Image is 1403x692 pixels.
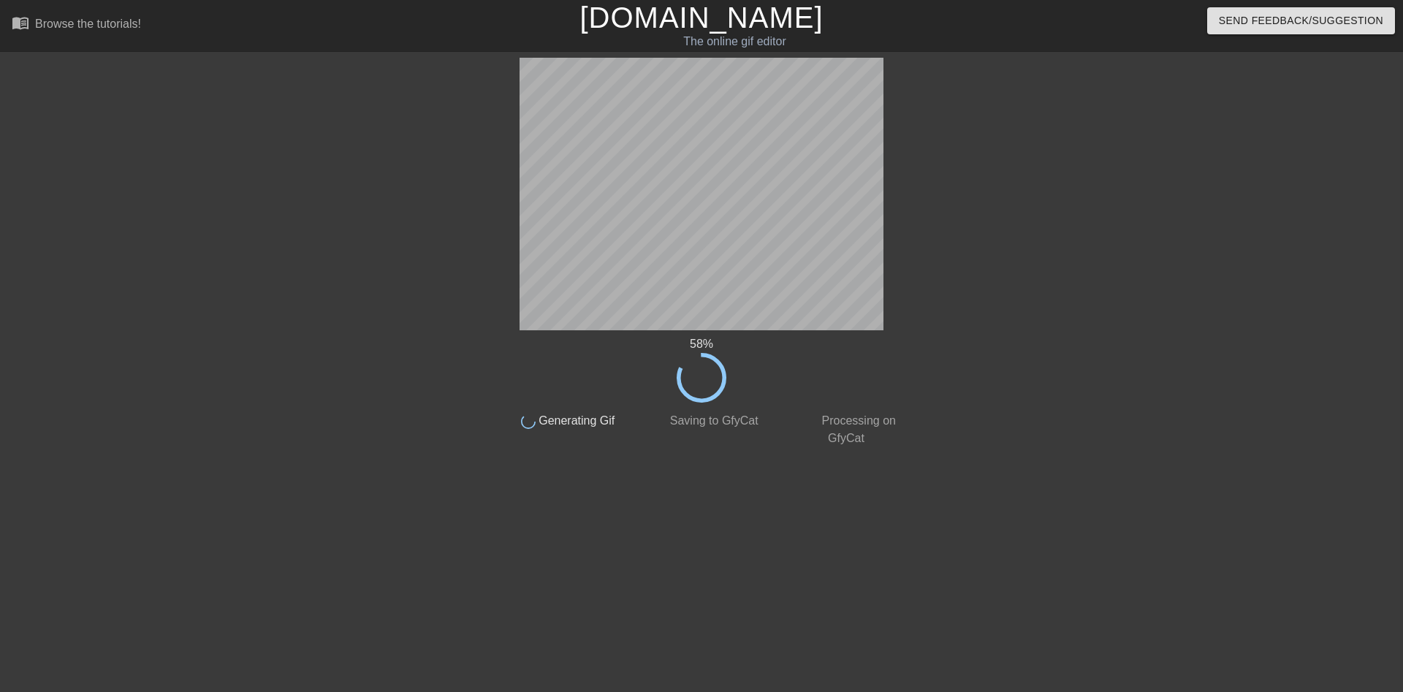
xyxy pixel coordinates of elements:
[1207,7,1395,34] button: Send Feedback/Suggestion
[666,414,758,427] span: Saving to GfyCat
[35,18,141,30] div: Browse the tutorials!
[475,33,995,50] div: The online gif editor
[818,414,896,444] span: Processing on GfyCat
[12,14,29,31] span: menu_book
[1219,12,1383,30] span: Send Feedback/Suggestion
[495,335,908,353] div: 58 %
[12,14,141,37] a: Browse the tutorials!
[579,1,823,34] a: [DOMAIN_NAME]
[536,414,615,427] span: Generating Gif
